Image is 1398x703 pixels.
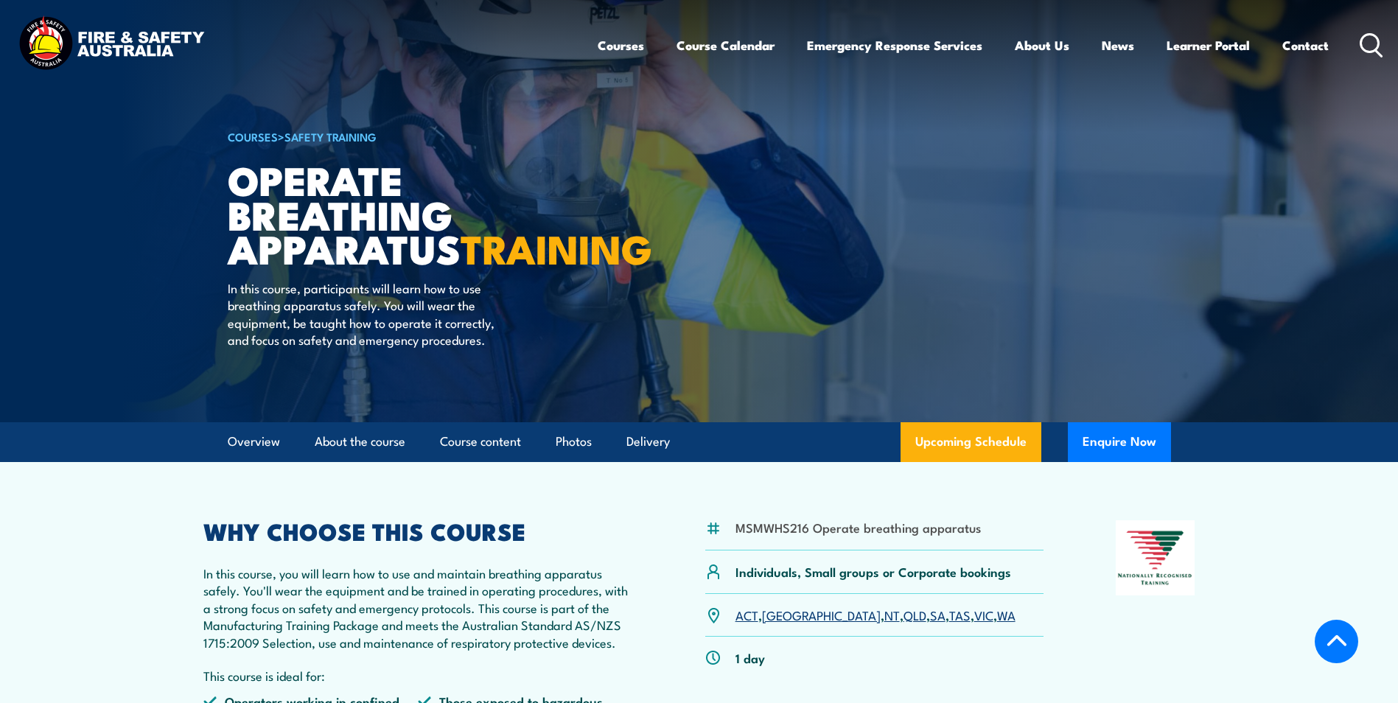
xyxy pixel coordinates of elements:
[1068,422,1171,462] button: Enquire Now
[1116,520,1195,595] img: Nationally Recognised Training logo.
[440,422,521,461] a: Course content
[315,422,405,461] a: About the course
[930,606,946,623] a: SA
[203,564,634,651] p: In this course, you will learn how to use and maintain breathing apparatus safely. You'll wear th...
[228,127,592,145] h6: >
[735,519,981,536] li: MSMWHS216 Operate breathing apparatus
[626,422,670,461] a: Delivery
[884,606,900,623] a: NT
[203,667,634,684] p: This course is ideal for:
[228,128,278,144] a: COURSES
[1282,26,1329,65] a: Contact
[203,520,634,541] h2: WHY CHOOSE THIS COURSE
[677,26,775,65] a: Course Calendar
[735,563,1011,580] p: Individuals, Small groups or Corporate bookings
[974,606,993,623] a: VIC
[997,606,1016,623] a: WA
[228,279,497,349] p: In this course, participants will learn how to use breathing apparatus safely. You will wear the ...
[949,606,971,623] a: TAS
[735,606,1016,623] p: , , , , , , ,
[762,606,881,623] a: [GEOGRAPHIC_DATA]
[461,217,652,278] strong: TRAINING
[807,26,982,65] a: Emergency Response Services
[556,422,592,461] a: Photos
[1102,26,1134,65] a: News
[735,649,765,666] p: 1 day
[228,162,592,265] h1: Operate Breathing Apparatus
[735,606,758,623] a: ACT
[228,422,280,461] a: Overview
[598,26,644,65] a: Courses
[901,422,1041,462] a: Upcoming Schedule
[284,128,377,144] a: Safety Training
[904,606,926,623] a: QLD
[1015,26,1069,65] a: About Us
[1167,26,1250,65] a: Learner Portal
